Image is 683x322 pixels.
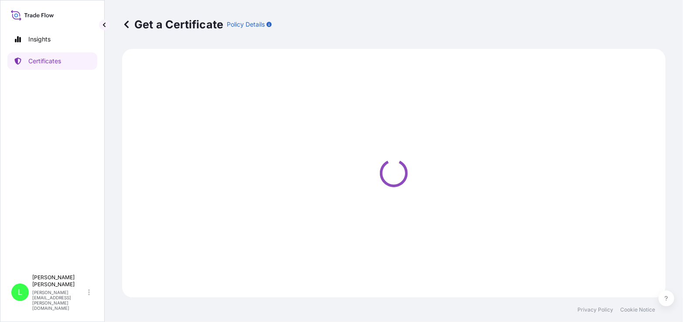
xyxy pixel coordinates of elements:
p: Insights [28,35,51,44]
p: Certificates [28,57,61,65]
p: Policy Details [227,20,265,29]
span: L [18,288,22,297]
p: Get a Certificate [122,17,223,31]
a: Certificates [7,52,97,70]
p: [PERSON_NAME][EMAIL_ADDRESS][PERSON_NAME][DOMAIN_NAME] [32,290,86,311]
a: Privacy Policy [577,306,613,313]
p: [PERSON_NAME] [PERSON_NAME] [32,274,86,288]
a: Cookie Notice [620,306,655,313]
a: Insights [7,31,97,48]
div: Loading [127,54,660,292]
